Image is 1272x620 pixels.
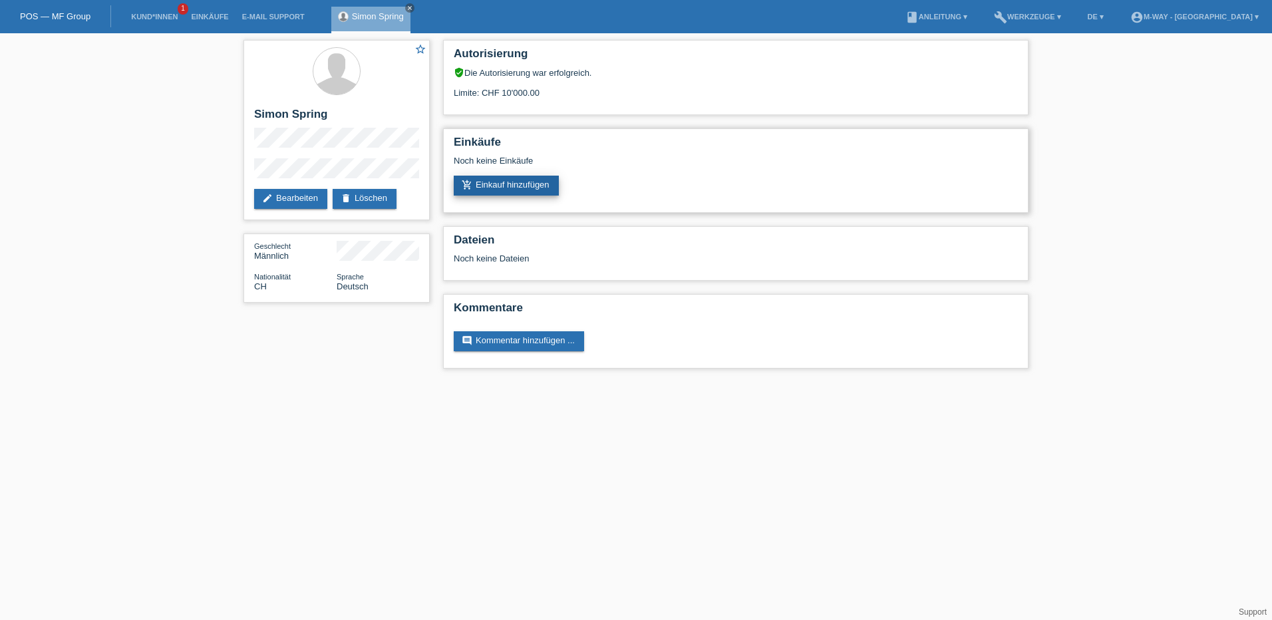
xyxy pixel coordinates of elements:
div: Die Autorisierung war erfolgreich. [454,67,1018,78]
span: Deutsch [337,281,369,291]
i: star_border [414,43,426,55]
span: Nationalität [254,273,291,281]
i: book [905,11,919,24]
a: buildWerkzeuge ▾ [987,13,1068,21]
i: build [994,11,1007,24]
div: Männlich [254,241,337,261]
div: Noch keine Dateien [454,253,860,263]
span: Sprache [337,273,364,281]
h2: Einkäufe [454,136,1018,156]
a: Kund*innen [124,13,184,21]
a: star_border [414,43,426,57]
a: editBearbeiten [254,189,327,209]
a: DE ▾ [1081,13,1110,21]
a: Einkäufe [184,13,235,21]
i: verified_user [454,67,464,78]
span: 1 [178,3,188,15]
span: Schweiz [254,281,267,291]
span: Geschlecht [254,242,291,250]
h2: Autorisierung [454,47,1018,67]
i: delete [341,193,351,204]
i: add_shopping_cart [462,180,472,190]
a: add_shopping_cartEinkauf hinzufügen [454,176,559,196]
a: account_circlem-way - [GEOGRAPHIC_DATA] ▾ [1124,13,1265,21]
i: comment [462,335,472,346]
a: commentKommentar hinzufügen ... [454,331,584,351]
a: E-Mail Support [236,13,311,21]
div: Limite: CHF 10'000.00 [454,78,1018,98]
i: edit [262,193,273,204]
h2: Kommentare [454,301,1018,321]
a: deleteLöschen [333,189,397,209]
h2: Simon Spring [254,108,419,128]
h2: Dateien [454,233,1018,253]
a: Support [1239,607,1267,617]
a: bookAnleitung ▾ [899,13,974,21]
a: Simon Spring [352,11,404,21]
i: close [406,5,413,11]
a: close [405,3,414,13]
a: POS — MF Group [20,11,90,21]
div: Noch keine Einkäufe [454,156,1018,176]
i: account_circle [1130,11,1144,24]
